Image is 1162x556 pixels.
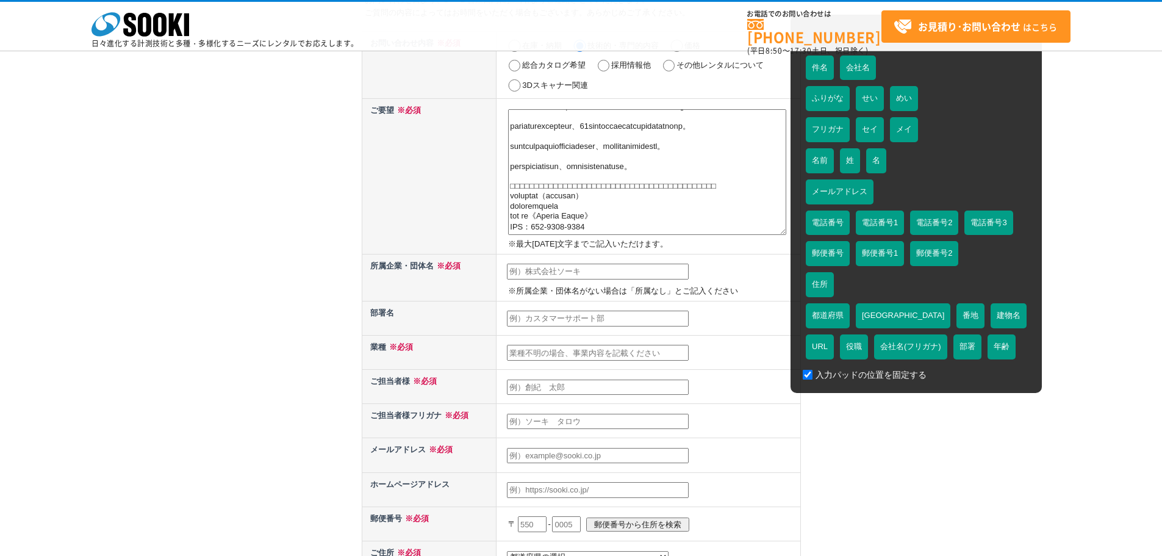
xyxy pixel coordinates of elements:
[362,335,497,369] th: 業種
[507,264,689,280] input: 例）株式会社ソーキ
[508,285,797,298] p: ※所属企業・団体名がない場合は「所属なし」とご記入ください
[910,241,958,266] a: 郵便番号2
[362,472,497,507] th: ホームページアドレス
[507,345,689,361] input: 業種不明の場合、事業内容を記載ください
[881,10,1071,43] a: お見積り･お問い合わせはこちら
[806,117,850,142] a: フリガナ
[840,334,868,359] a: 役職
[362,404,497,438] th: ご担当者様フリガナ
[747,10,881,18] span: お電話でのお問い合わせは
[890,117,918,142] a: メイ
[806,179,873,204] a: メールアドレス
[508,511,797,538] p: 〒 -
[386,342,413,352] span: ※必須
[507,448,689,464] input: 例）example@sooki.co.jp
[806,86,850,111] a: ふりがな
[522,60,586,70] label: 総合カタログ希望
[953,334,981,359] a: 部署
[918,19,1020,34] strong: お見積り･お問い合わせ
[806,211,850,236] a: 電話番号
[442,411,468,420] span: ※必須
[806,148,834,173] a: 名前
[856,211,904,236] a: 電話番号1
[790,45,812,56] span: 17:30
[362,32,497,99] th: お問い合わせ内容
[856,117,884,142] a: セイ
[676,60,764,70] label: その他レンタルについて
[856,303,950,328] a: [GEOGRAPHIC_DATA]
[890,86,918,111] a: めい
[402,514,429,523] span: ※必須
[507,311,689,327] input: 例）カスタマーサポート部
[856,241,904,266] a: 郵便番号1
[991,303,1027,328] a: 建物名
[410,377,437,386] span: ※必須
[806,56,834,81] a: 件名
[840,148,860,173] a: 姓
[806,241,850,266] a: 郵便番号
[866,148,886,173] a: 名
[552,516,581,532] input: 0005
[362,301,497,335] th: 部署名
[434,261,461,270] span: ※必須
[507,414,689,430] input: 例）ソーキ タロウ
[518,516,547,532] input: 550
[611,60,651,70] label: 採用情報他
[806,334,834,359] a: URL
[988,334,1016,359] a: 年齢
[362,438,497,472] th: メールアドレス
[910,211,958,236] a: 電話番号2
[894,18,1057,36] span: はこちら
[586,518,689,532] input: 郵便番号から住所を検索
[507,380,689,395] input: 例）創紀 太郎
[816,369,927,381] label: 入力パッドの位置を固定する
[874,334,947,359] a: 会社名(フリガナ)
[747,19,881,44] a: [PHONE_NUMBER]
[362,99,497,254] th: ご要望
[806,303,850,328] a: 都道府県
[426,445,453,454] span: ※必須
[362,507,497,541] th: 郵便番号
[91,40,359,47] p: 日々進化する計測技術と多種・多様化するニーズにレンタルでお応えします。
[362,254,497,301] th: 所属企業・団体名
[747,45,868,56] span: (平日 ～ 土日、祝日除く)
[956,303,984,328] a: 番地
[362,370,497,404] th: ご担当者様
[766,45,783,56] span: 8:50
[840,56,876,81] a: 会社名
[394,106,421,115] span: ※必須
[856,86,884,111] a: せい
[522,81,588,90] label: 3Dスキャナー関連
[964,211,1013,236] a: 電話番号3
[508,238,797,251] p: ※最大[DATE]文字までご記入いただけます。
[806,272,834,297] a: 住所
[507,482,689,498] input: 例）https://sooki.co.jp/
